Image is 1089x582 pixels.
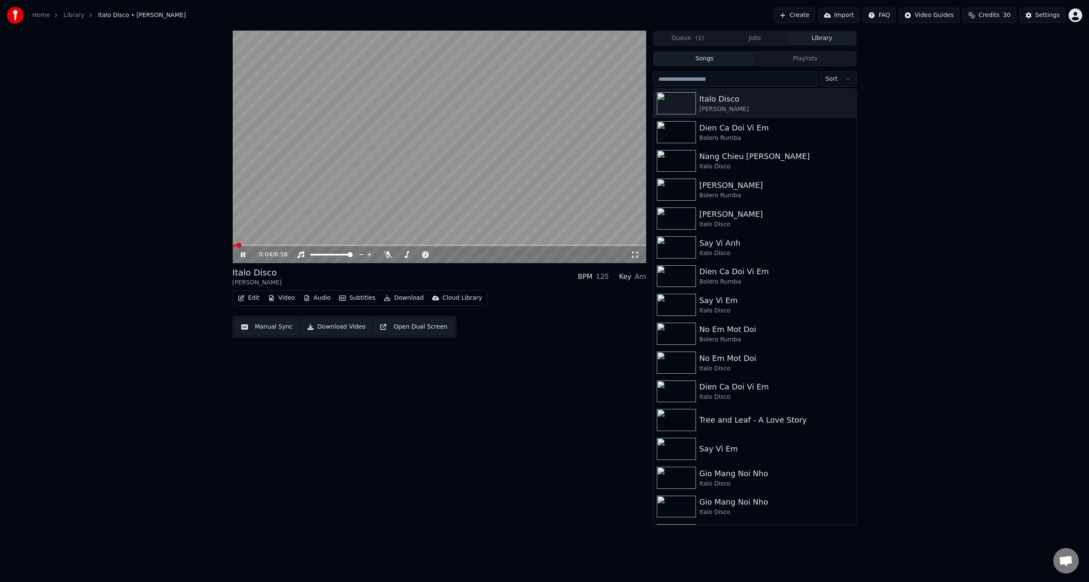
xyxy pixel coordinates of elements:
button: Create [774,8,815,23]
div: No Em Mot Doi [699,324,853,335]
div: Key [619,272,631,282]
div: Gio Mang Noi Nho [699,496,853,508]
button: Library [788,32,855,45]
button: Settings [1020,8,1065,23]
div: Bolero Rumba [699,134,853,142]
div: Italo Disco [699,307,853,315]
span: Italo Disco • [PERSON_NAME] [98,11,186,20]
div: Dien Ca Doi Vi Em [699,381,853,393]
button: Playlists [755,53,855,65]
div: Italo Disco [699,480,853,488]
div: Dien Ca Doi Vi Em [699,266,853,278]
button: FAQ [863,8,895,23]
button: Jobs [721,32,789,45]
div: Italo Disco [699,162,853,171]
div: [PERSON_NAME] [699,105,853,114]
div: / [259,250,279,259]
div: BPM [578,272,592,282]
div: Italo Disco [232,267,282,278]
button: Import [818,8,859,23]
button: Audio [300,292,334,304]
span: 30 [1003,11,1011,20]
a: Home [32,11,50,20]
button: Queue [654,32,721,45]
button: Songs [654,53,755,65]
button: Manual Sync [236,319,298,335]
div: Bolero Rumba [699,191,853,200]
button: Download Video [302,319,371,335]
span: 0:04 [259,250,272,259]
div: Italo Disco [699,508,853,517]
div: Bolero Rumba [699,335,853,344]
a: Library [63,11,84,20]
button: Credits30 [963,8,1016,23]
div: Bolero Rumba [699,278,853,286]
div: Italo Disco [699,93,853,105]
button: Open Dual Screen [374,319,453,335]
button: Download [380,292,427,304]
span: Sort [825,75,838,83]
button: Subtitles [336,292,379,304]
div: Settings [1035,11,1060,20]
div: [PERSON_NAME] [699,208,853,220]
div: Italo Disco [699,393,853,401]
div: Say Vì Em [699,443,853,455]
div: [PERSON_NAME] [699,179,853,191]
nav: breadcrumb [32,11,186,20]
div: Italo Disco [699,249,853,258]
span: Credits [978,11,999,20]
div: Say Vi Em [699,295,853,307]
div: Italo Disco [699,220,853,229]
img: youka [7,7,24,24]
div: 125 [596,272,609,282]
div: [PERSON_NAME] [232,278,282,287]
div: Open chat [1053,548,1079,573]
div: Am [635,272,646,282]
span: 6:58 [274,250,288,259]
div: Nang Chieu [PERSON_NAME] [699,150,853,162]
button: Video [265,292,298,304]
span: ( 1 ) [696,34,704,43]
button: Edit [234,292,263,304]
div: Cloud Library [442,294,482,302]
div: Say Vi Anh [699,237,853,249]
div: Gio Mang Noi Nho [699,468,853,480]
div: Dien Ca Doi Vi Em [699,122,853,134]
div: Italo Disco [699,364,853,373]
button: Video Guides [899,8,959,23]
div: Tree and Leaf - A Love Story [699,414,853,426]
div: No Em Mot Doi [699,352,853,364]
